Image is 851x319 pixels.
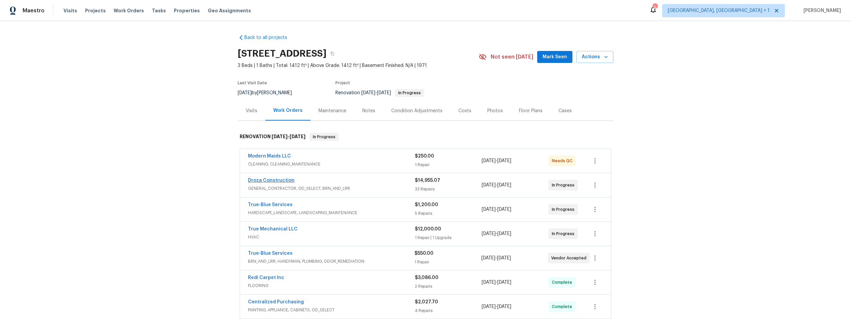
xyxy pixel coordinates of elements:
span: [DATE] [482,159,496,163]
a: True-Blue Services [248,251,293,256]
span: Visits [63,7,77,14]
a: True Mechanical LLC [248,227,298,231]
span: $2,027.70 [415,300,438,304]
span: - [482,182,511,188]
span: - [482,303,511,310]
span: [DATE] [481,256,495,260]
span: Complete [552,279,575,286]
span: In Progress [310,134,338,140]
div: Photos [487,108,503,114]
div: RENOVATION [DATE]-[DATE]In Progress [238,126,613,148]
a: Droza Construction [248,178,295,183]
span: [DATE] [238,91,252,95]
span: HARDSCAPE_LANDSCAPE, LANDSCAPING_MAINTENANCE [248,209,415,216]
span: Project [335,81,350,85]
span: Geo Assignments [208,7,251,14]
span: $3,086.00 [415,275,438,280]
span: - [482,206,511,213]
span: $250.00 [415,154,434,159]
span: Properties [174,7,200,14]
span: Last Visit Date [238,81,267,85]
span: GENERAL_CONTRACTOR, OD_SELECT, BRN_AND_LRR [248,185,415,192]
span: - [272,134,305,139]
div: by [PERSON_NAME] [238,89,300,97]
span: Mark Seen [543,53,567,61]
div: Maintenance [318,108,346,114]
span: PAINTING, APPLIANCE, CABINETS, OD_SELECT [248,307,415,313]
h6: RENOVATION [240,133,305,141]
a: Centralized Purchasing [248,300,304,304]
span: Needs QC [552,158,575,164]
span: - [361,91,391,95]
span: [DATE] [497,231,511,236]
div: Floor Plans [519,108,543,114]
span: Not seen [DATE] [491,54,533,60]
span: Vendor Accepted [551,255,589,261]
div: Cases [558,108,572,114]
div: Condition Adjustments [391,108,442,114]
span: Work Orders [114,7,144,14]
a: True-Blue Services [248,202,293,207]
div: 1 Repair [415,161,482,168]
div: Work Orders [273,107,303,114]
span: [GEOGRAPHIC_DATA], [GEOGRAPHIC_DATA] + 1 [668,7,770,14]
span: Actions [582,53,608,61]
span: FLOORING [248,282,415,289]
span: [DATE] [497,159,511,163]
span: [DATE] [497,183,511,187]
span: In Progress [396,91,424,95]
span: Tasks [152,8,166,13]
span: - [482,230,511,237]
div: 2 Repairs [415,283,482,290]
span: $12,000.00 [415,227,441,231]
span: Complete [552,303,575,310]
a: Back to all projects [238,34,302,41]
span: In Progress [552,230,577,237]
div: Costs [458,108,471,114]
span: [DATE] [482,183,496,187]
span: [DATE] [497,207,511,212]
span: Projects [85,7,106,14]
span: $14,955.07 [415,178,440,183]
span: Maestro [23,7,45,14]
span: CLEANING, CLEANING_MAINTENANCE [248,161,415,167]
h2: [STREET_ADDRESS] [238,50,326,57]
span: $550.00 [415,251,433,256]
div: 33 Repairs [415,186,482,192]
span: In Progress [552,206,577,213]
span: BRN_AND_LRR, HANDYMAN, PLUMBING, ODOR_REMEDIATION [248,258,415,265]
div: 1 Repair [415,259,481,265]
span: - [481,255,511,261]
button: Actions [576,51,613,63]
span: [DATE] [290,134,305,139]
div: 5 [653,4,657,11]
span: [DATE] [482,207,496,212]
span: Renovation [335,91,424,95]
span: - [482,279,511,286]
span: [DATE] [497,256,511,260]
div: Notes [362,108,375,114]
button: Copy Address [326,48,338,60]
span: [DATE] [497,280,511,285]
div: 5 Repairs [415,210,482,217]
span: [DATE] [482,280,496,285]
span: - [482,158,511,164]
span: [PERSON_NAME] [801,7,841,14]
div: Visits [246,108,257,114]
span: HVAC [248,234,415,240]
span: 3 Beds | 1 Baths | Total: 1412 ft² | Above Grade: 1412 ft² | Basement Finished: N/A | 1971 [238,62,479,69]
span: [DATE] [482,304,496,309]
span: [DATE] [482,231,496,236]
div: 4 Repairs [415,307,482,314]
span: [DATE] [272,134,288,139]
span: [DATE] [377,91,391,95]
a: Modern Maids LLC [248,154,291,159]
span: $1,200.00 [415,202,438,207]
span: [DATE] [361,91,375,95]
button: Mark Seen [537,51,572,63]
div: 1 Repair | 1 Upgrade [415,234,482,241]
a: Redi Carpet Inc [248,275,284,280]
span: [DATE] [497,304,511,309]
span: In Progress [552,182,577,188]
